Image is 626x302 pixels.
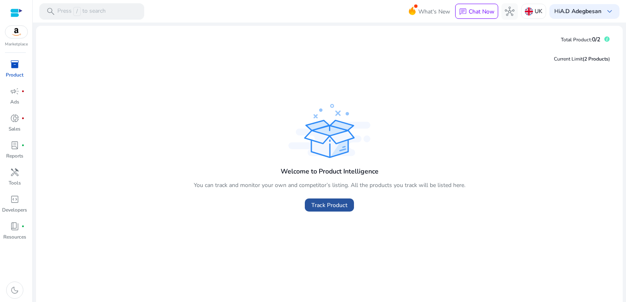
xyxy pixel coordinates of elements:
b: A.D Adegbesan [560,7,601,15]
p: Product [6,71,23,79]
button: hub [501,3,518,20]
span: book_4 [10,221,20,231]
span: keyboard_arrow_down [605,7,615,16]
p: Ads [10,98,19,106]
span: search [46,7,56,16]
span: lab_profile [10,140,20,150]
img: amazon.svg [5,26,27,38]
span: fiber_manual_record [21,117,25,120]
h4: Welcome to Product Intelligence [281,168,379,176]
span: fiber_manual_record [21,225,25,228]
p: Resources [3,233,26,241]
span: campaign [10,86,20,96]
span: fiber_manual_record [21,90,25,93]
span: code_blocks [10,194,20,204]
img: uk.svg [525,7,533,16]
p: Press to search [57,7,106,16]
span: 0/2 [592,36,600,43]
p: Developers [2,206,27,214]
p: Marketplace [5,41,28,47]
span: / [73,7,81,16]
div: Current Limit ) [554,55,610,63]
p: Chat Now [469,8,494,16]
p: Hi [554,9,601,14]
span: (2 Products [583,56,608,62]
span: fiber_manual_record [21,144,25,147]
p: UK [535,4,542,18]
button: chatChat Now [455,4,498,19]
p: Sales [9,125,20,133]
p: Reports [6,152,23,160]
img: track_product.svg [288,104,370,158]
span: dark_mode [10,285,20,295]
span: donut_small [10,113,20,123]
span: chat [459,8,467,16]
span: Track Product [311,201,347,210]
p: Tools [9,179,21,187]
span: handyman [10,167,20,177]
span: Total Product: [561,36,592,43]
span: inventory_2 [10,59,20,69]
p: You can track and monitor your own and competitor’s listing. All the products you track will be l... [194,181,465,189]
span: What's New [418,5,450,19]
span: hub [505,7,515,16]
